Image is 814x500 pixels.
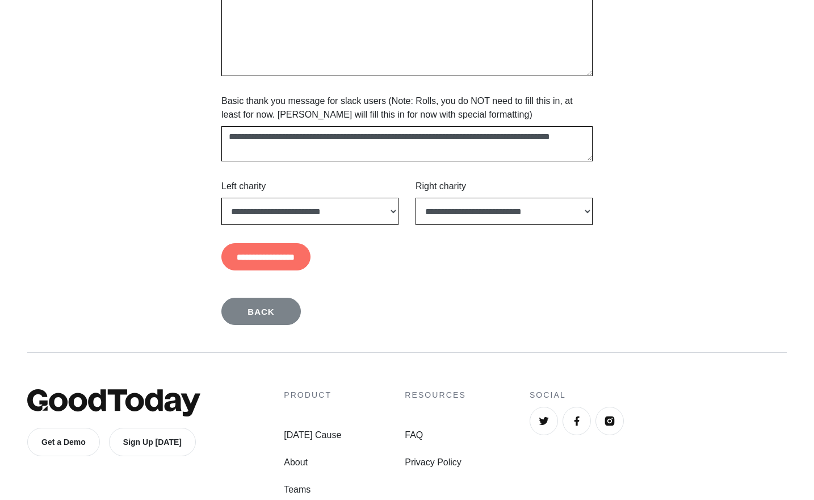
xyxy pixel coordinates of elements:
[595,407,624,435] a: Instagram
[405,428,466,442] a: FAQ
[405,456,466,469] a: Privacy Policy
[530,389,787,401] h4: Social
[538,415,549,427] img: Twitter
[571,415,582,427] img: Facebook
[221,180,266,193] label: Left charity
[604,415,615,427] img: Instagram
[563,407,591,435] a: Facebook
[284,389,341,401] h4: Product
[416,180,466,193] label: Right charity
[284,456,341,469] a: About
[221,298,301,325] a: Back
[530,407,558,435] a: Twitter
[284,428,341,442] a: [DATE] Cause
[109,428,196,456] a: Sign Up [DATE]
[284,483,341,497] a: Teams
[221,94,593,122] label: Basic thank you message for slack users (Note: Rolls, you do NOT need to fill this in, at least f...
[27,389,200,416] img: GoodToday
[405,389,466,401] h4: Resources
[27,428,100,456] a: Get a Demo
